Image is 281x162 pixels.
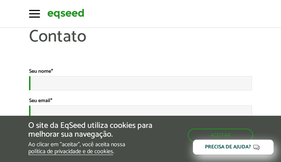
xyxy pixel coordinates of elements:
[28,149,113,155] a: política de privacidade e de cookies
[28,121,163,139] h5: O site da EqSeed utiliza cookies para melhorar sua navegação.
[28,141,163,155] p: Ao clicar em "aceitar", você aceita nossa .
[29,98,52,104] label: Seu email
[47,8,84,20] img: EqSeed
[29,69,53,74] label: Seu nome
[50,97,52,105] span: Este campo é obrigatório.
[51,67,53,76] span: Este campo é obrigatório.
[29,28,252,68] h1: Contato
[188,129,253,142] button: Aceitar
